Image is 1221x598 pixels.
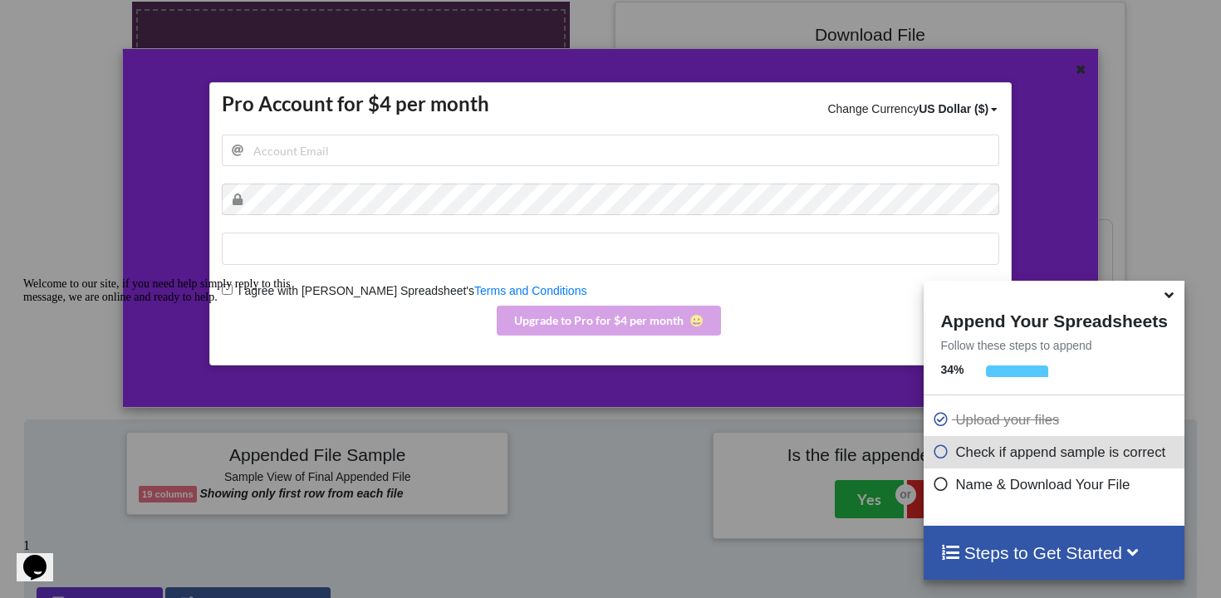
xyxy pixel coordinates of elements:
[827,100,999,117] p: Change Currency
[222,135,1000,166] input: Account Email
[924,337,1184,354] p: Follow these steps to append
[919,100,988,117] div: US Dollar ($)
[932,409,1179,430] p: Upload your files
[17,532,70,581] iframe: chat widget
[932,442,1179,463] p: Check if append sample is correct
[940,363,964,376] b: 34 %
[7,7,306,33] div: Welcome to our site, if you need help simply reply to this message, we are online and ready to help.
[233,284,474,297] span: I agree with [PERSON_NAME] Spreadsheet's
[474,284,586,297] a: Terms and Conditions
[7,7,274,32] span: Welcome to our site, if you need help simply reply to this message, we are online and ready to help.
[932,474,1179,495] p: Name & Download Your File
[940,542,1167,563] h4: Steps to Get Started
[222,91,674,117] h2: Pro Account for $4 per month
[227,242,999,256] iframe: Secure card payment input frame
[17,271,316,523] iframe: chat widget
[924,306,1184,331] h4: Append Your Spreadsheets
